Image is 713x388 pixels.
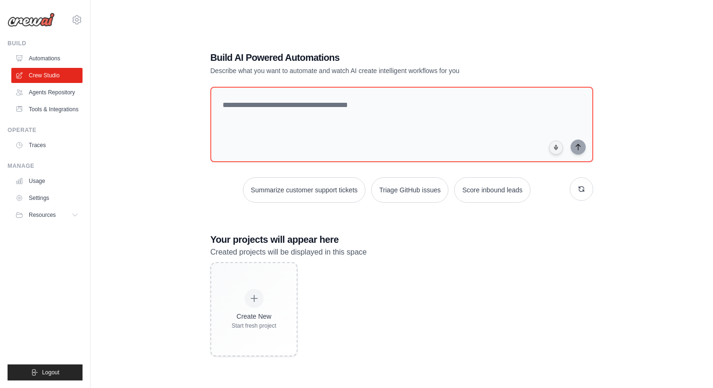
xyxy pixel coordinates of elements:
h1: Build AI Powered Automations [210,51,527,64]
button: Resources [11,207,83,223]
a: Tools & Integrations [11,102,83,117]
div: Manage [8,162,83,170]
span: Logout [42,369,59,376]
div: Create New [232,312,276,321]
span: Resources [29,211,56,219]
button: Score inbound leads [454,177,531,203]
a: Traces [11,138,83,153]
div: Operate [8,126,83,134]
p: Describe what you want to automate and watch AI create intelligent workflows for you [210,66,527,75]
a: Crew Studio [11,68,83,83]
button: Get new suggestions [570,177,593,201]
h3: Your projects will appear here [210,233,593,246]
div: Start fresh project [232,322,276,330]
button: Logout [8,364,83,380]
button: Summarize customer support tickets [243,177,365,203]
div: Build [8,40,83,47]
button: Click to speak your automation idea [549,140,563,155]
button: Triage GitHub issues [371,177,448,203]
p: Created projects will be displayed in this space [210,246,593,258]
a: Settings [11,190,83,206]
a: Usage [11,173,83,189]
a: Agents Repository [11,85,83,100]
a: Automations [11,51,83,66]
img: Logo [8,13,55,27]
